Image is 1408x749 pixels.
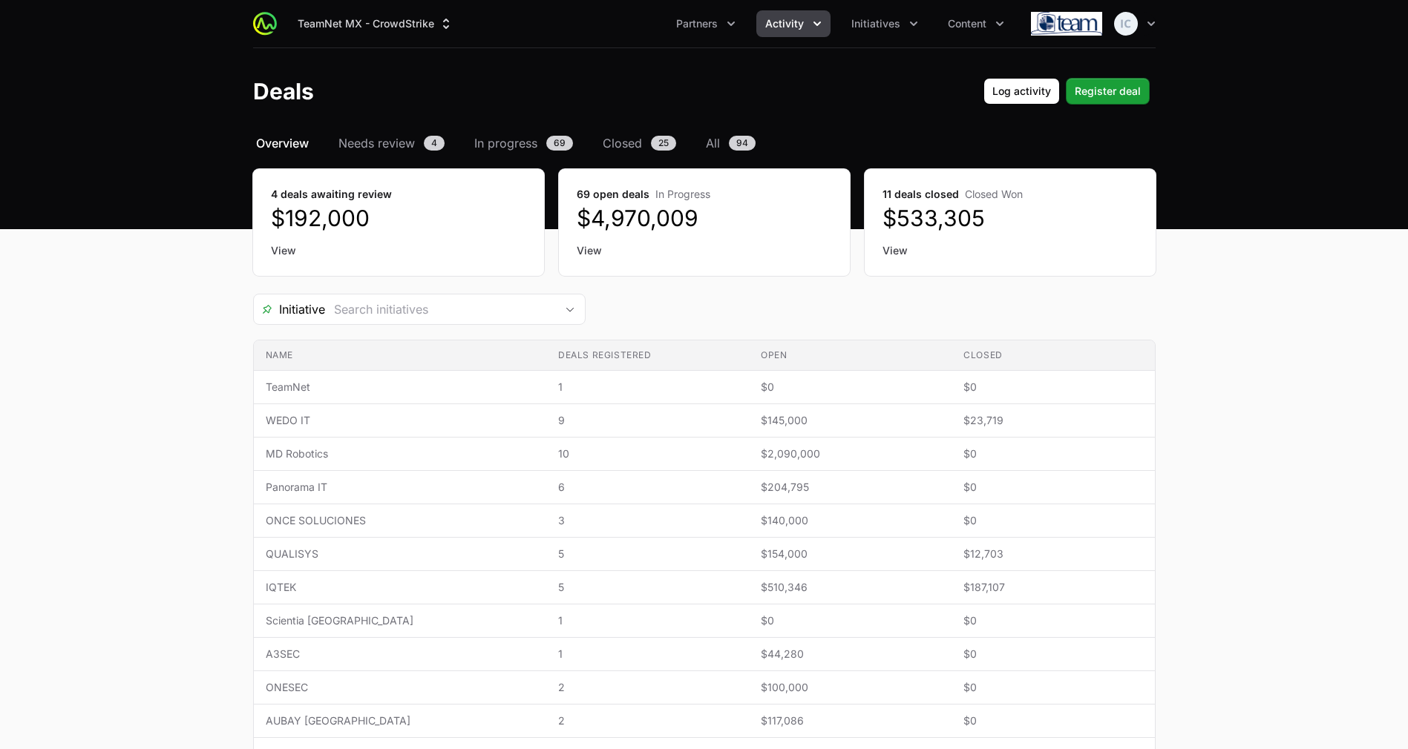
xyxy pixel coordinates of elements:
[474,134,537,152] span: In progress
[546,340,749,371] th: Deals registered
[756,10,831,37] div: Activity menu
[952,340,1154,371] th: Closed
[842,10,927,37] button: Initiatives
[338,134,415,152] span: Needs review
[761,713,940,728] span: $117,086
[963,446,1142,461] span: $0
[655,188,710,200] span: In Progress
[761,446,940,461] span: $2,090,000
[253,134,312,152] a: Overview
[676,16,718,31] span: Partners
[577,187,832,202] dt: 69 open deals
[963,647,1142,661] span: $0
[558,380,737,395] span: 1
[1075,82,1141,100] span: Register deal
[271,205,526,231] dd: $192,000
[335,134,448,152] a: Needs review4
[667,10,744,37] div: Partners menu
[266,446,534,461] span: MD Robotics
[761,613,940,628] span: $0
[761,680,940,695] span: $100,000
[765,16,804,31] span: Activity
[471,134,576,152] a: In progress69
[546,136,573,151] span: 69
[424,136,445,151] span: 4
[963,480,1142,495] span: $0
[266,547,534,561] span: QUALISYS
[1066,78,1150,105] button: Register deal
[266,480,534,495] span: Panorama IT
[266,680,534,695] span: ONESEC
[939,10,1013,37] button: Content
[558,480,737,495] span: 6
[266,513,534,528] span: ONCE SOLUCIONES
[948,16,986,31] span: Content
[266,647,534,661] span: A3SEC
[883,205,1138,231] dd: $533,305
[577,205,832,231] dd: $4,970,009
[761,480,940,495] span: $204,795
[963,413,1142,428] span: $23,719
[992,82,1051,100] span: Log activity
[983,78,1060,105] button: Log activity
[963,513,1142,528] span: $0
[667,10,744,37] button: Partners
[558,713,737,728] span: 2
[555,294,585,324] div: Open
[761,580,940,595] span: $510,346
[749,340,952,371] th: Open
[965,188,1023,200] span: Closed Won
[325,294,555,324] input: Search initiatives
[883,243,1138,258] a: View
[558,413,737,428] span: 9
[761,380,940,395] span: $0
[729,136,756,151] span: 94
[558,647,737,661] span: 1
[266,580,534,595] span: IQTEK
[703,134,759,152] a: All94
[983,78,1150,105] div: Primary actions
[963,613,1142,628] span: $0
[256,134,309,152] span: Overview
[761,647,940,661] span: $44,280
[253,12,277,36] img: ActivitySource
[963,380,1142,395] span: $0
[651,136,676,151] span: 25
[271,243,526,258] a: View
[761,413,940,428] span: $145,000
[254,300,325,318] span: Initiative
[266,380,534,395] span: TeamNet
[963,680,1142,695] span: $0
[558,613,737,628] span: 1
[603,134,642,152] span: Closed
[963,713,1142,728] span: $0
[761,513,940,528] span: $140,000
[266,713,534,728] span: AUBAY [GEOGRAPHIC_DATA]
[266,413,534,428] span: WEDO IT
[706,134,720,152] span: All
[761,547,940,561] span: $154,000
[271,187,526,202] dt: 4 deals awaiting review
[851,16,900,31] span: Initiatives
[939,10,1013,37] div: Content menu
[558,446,737,461] span: 10
[289,10,462,37] button: TeamNet MX - CrowdStrike
[600,134,679,152] a: Closed25
[1114,12,1138,36] img: Isaías Callejas Mancilla
[1031,9,1102,39] img: TeamNet MX
[558,547,737,561] span: 5
[577,243,832,258] a: View
[289,10,462,37] div: Supplier switch menu
[842,10,927,37] div: Initiatives menu
[756,10,831,37] button: Activity
[277,10,1013,37] div: Main navigation
[963,547,1142,561] span: $12,703
[558,680,737,695] span: 2
[558,513,737,528] span: 3
[558,580,737,595] span: 5
[963,580,1142,595] span: $187,107
[254,340,546,371] th: Name
[883,187,1138,202] dt: 11 deals closed
[266,613,534,628] span: Scientia [GEOGRAPHIC_DATA]
[253,78,314,105] h1: Deals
